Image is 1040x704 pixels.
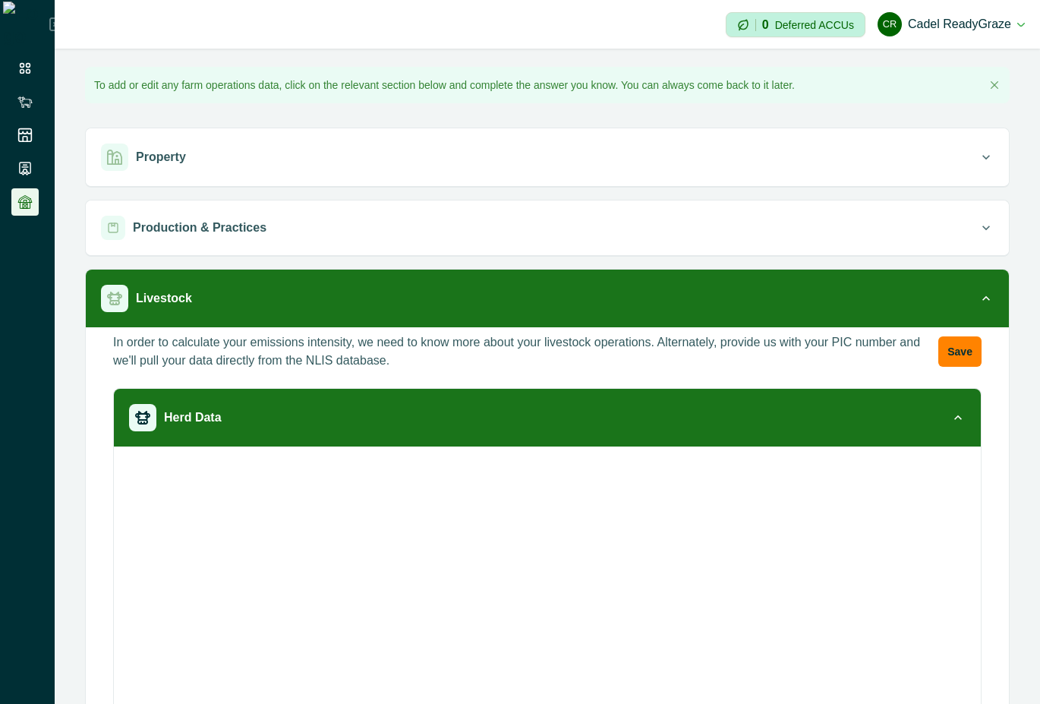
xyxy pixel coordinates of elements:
[86,200,1009,255] button: Production & Practices
[114,389,981,447] button: Herd Data
[113,333,938,370] p: In order to calculate your emissions intensity, we need to know more about your livestock operati...
[136,289,192,308] p: Livestock
[86,128,1009,186] button: Property
[94,77,795,93] p: To add or edit any farm operations data, click on the relevant section below and complete the ans...
[938,336,982,367] button: Save
[86,270,1009,327] button: Livestock
[136,148,186,166] p: Property
[775,19,854,30] p: Deferred ACCUs
[3,2,49,47] img: Logo
[878,6,1025,43] button: Cadel ReadyGrazeCadel ReadyGraze
[164,409,222,427] p: Herd Data
[133,219,266,237] p: Production & Practices
[985,76,1004,94] button: Close
[762,19,769,31] p: 0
